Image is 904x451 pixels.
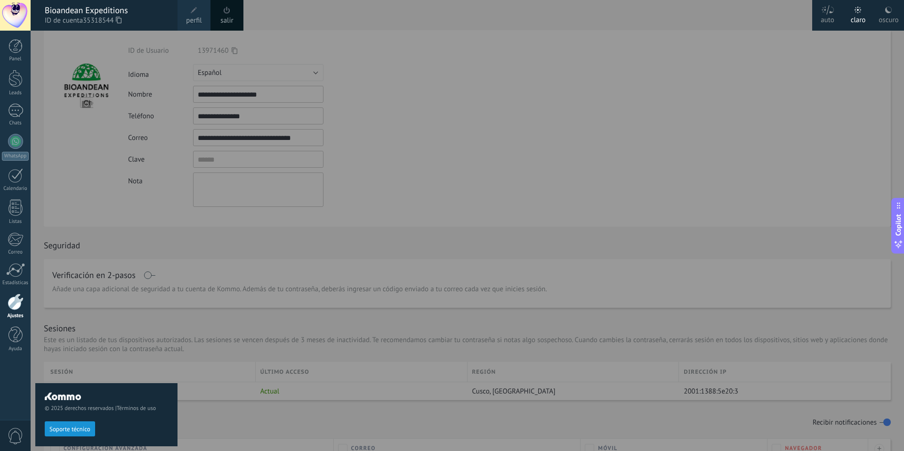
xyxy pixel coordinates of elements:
[45,5,168,16] div: Bioandean Expeditions
[2,56,29,62] div: Panel
[83,16,121,26] span: 35318544
[186,16,202,26] span: perfil
[2,120,29,126] div: Chats
[2,90,29,96] div: Leads
[894,214,903,236] span: Copilot
[2,249,29,255] div: Correo
[45,16,168,26] span: ID de cuenta
[2,186,29,192] div: Calendario
[45,421,95,436] button: Soporte técnico
[220,16,233,26] a: salir
[851,6,866,31] div: claro
[2,219,29,225] div: Listas
[45,425,95,432] a: Soporte técnico
[117,405,156,412] a: Términos de uso
[2,152,29,161] div: WhatsApp
[49,426,90,433] span: Soporte técnico
[2,313,29,319] div: Ajustes
[2,346,29,352] div: Ayuda
[821,6,834,31] div: auto
[2,280,29,286] div: Estadísticas
[45,405,168,412] span: © 2025 derechos reservados |
[879,6,898,31] div: oscuro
